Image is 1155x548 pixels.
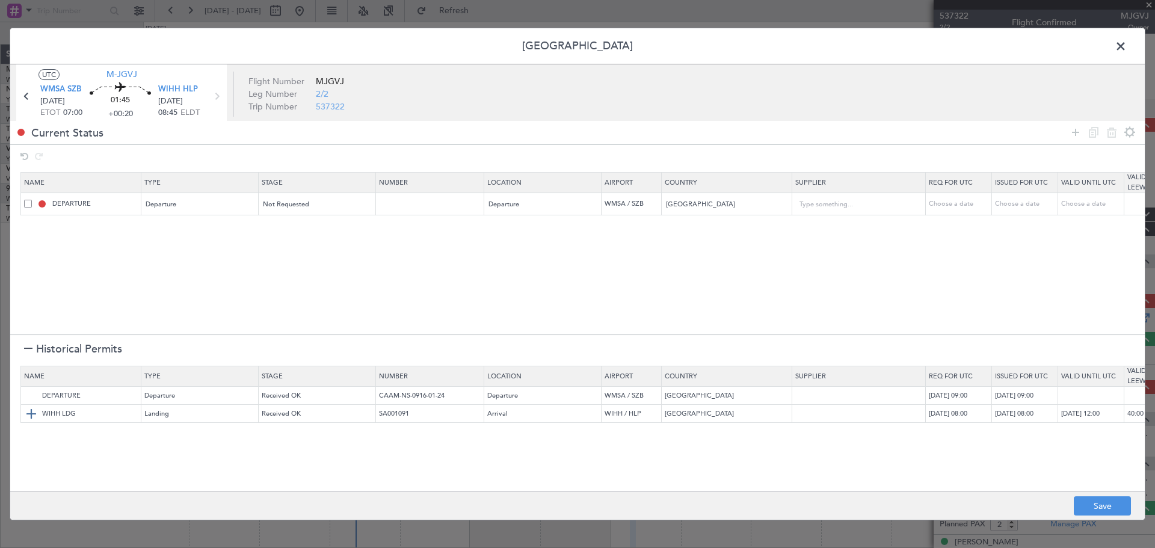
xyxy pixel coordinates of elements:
[992,366,1058,387] th: Issued For Utc
[1061,199,1124,209] div: Choose a date
[1058,366,1124,387] th: Valid Until Utc
[992,405,1058,423] td: [DATE] 08:00
[929,178,973,187] span: Req For Utc
[926,366,992,387] th: Req For Utc
[1058,405,1124,423] td: [DATE] 12:00
[995,178,1048,187] span: Issued For Utc
[1074,496,1131,516] button: Save
[926,387,992,405] td: [DATE] 09:00
[992,387,1058,405] td: [DATE] 09:00
[1061,178,1116,187] span: Valid Until Utc
[926,405,992,423] td: [DATE] 08:00
[929,199,991,209] div: Choose a date
[995,199,1058,209] div: Choose a date
[10,28,1145,64] header: [GEOGRAPHIC_DATA]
